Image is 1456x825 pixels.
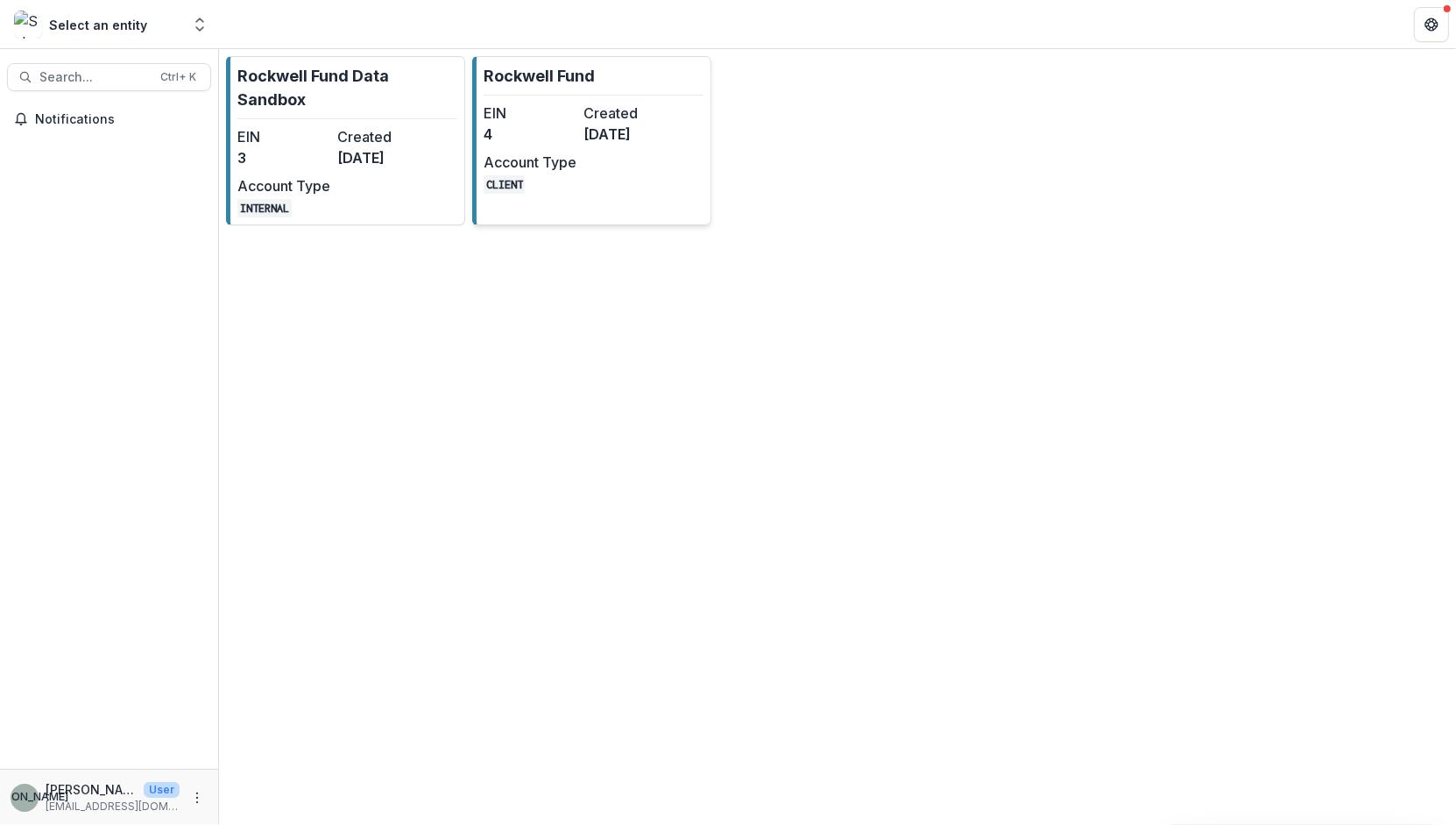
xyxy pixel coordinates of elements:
[237,199,292,217] code: INTERNAL
[7,105,211,133] button: Notifications
[226,56,465,225] a: Rockwell Fund Data SandboxEIN3Created[DATE]Account TypeINTERNAL
[237,64,457,111] p: Rockwell Fund Data Sandbox
[484,124,576,145] dd: 4
[187,787,208,808] button: More
[237,147,330,168] dd: 3
[46,799,180,814] p: [EMAIL_ADDRESS][DOMAIN_NAME]
[144,782,180,798] p: User
[472,56,711,225] a: Rockwell FundEIN4Created[DATE]Account TypeCLIENT
[46,780,137,799] p: [PERSON_NAME]
[49,16,147,34] div: Select an entity
[7,63,211,91] button: Search...
[484,64,595,88] p: Rockwell Fund
[337,147,430,168] dd: [DATE]
[237,175,330,196] dt: Account Type
[237,126,330,147] dt: EIN
[583,124,676,145] dd: [DATE]
[39,70,150,85] span: Search...
[14,11,42,39] img: Select an entity
[35,112,204,127] span: Notifications
[337,126,430,147] dt: Created
[484,175,526,194] code: CLIENT
[484,103,576,124] dt: EIN
[157,68,200,87] div: Ctrl + K
[1414,7,1449,42] button: Get Help
[187,7,212,42] button: Open entity switcher
[583,103,676,124] dt: Created
[484,152,576,173] dt: Account Type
